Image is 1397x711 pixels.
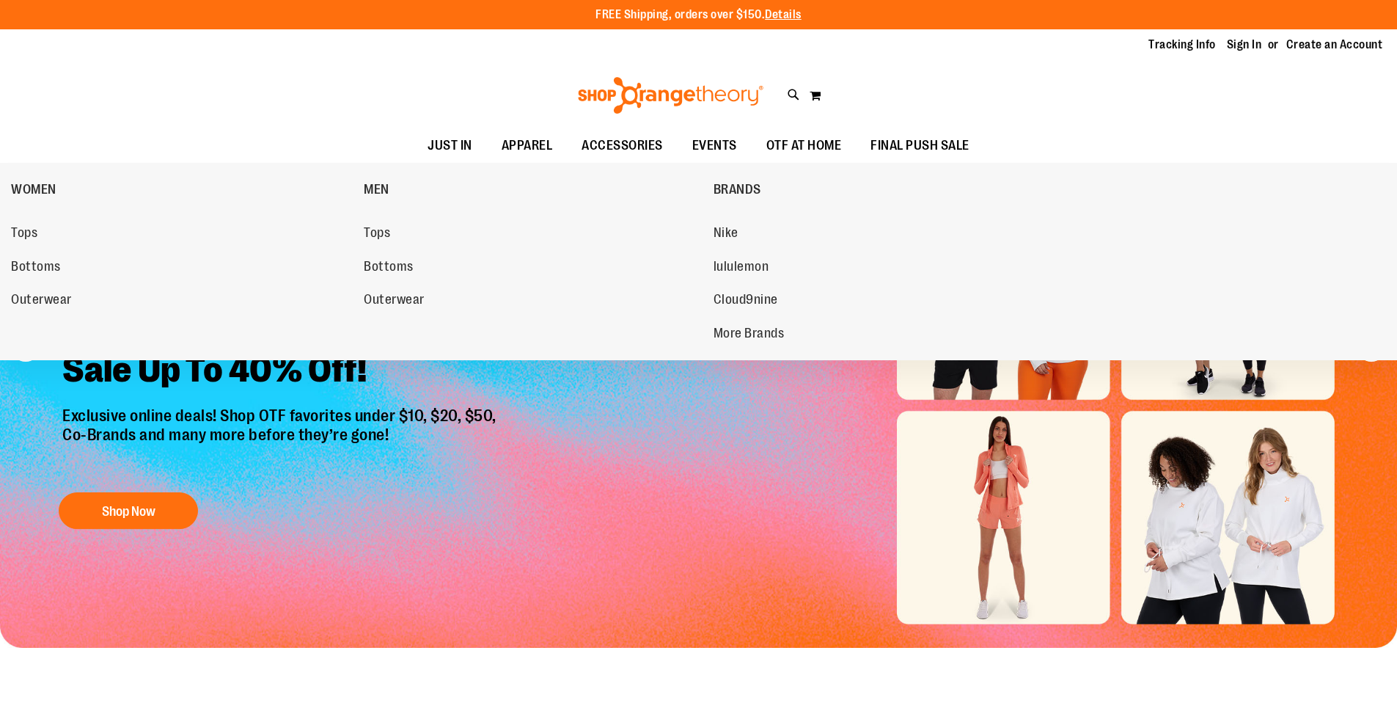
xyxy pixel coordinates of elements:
a: APPAREL [487,129,568,163]
a: MEN [364,170,705,208]
button: Shop Now [59,492,198,529]
span: FINAL PUSH SALE [870,129,969,162]
p: FREE Shipping, orders over $150. [595,7,802,23]
a: FINAL PUSH SALE [856,129,984,163]
span: Cloud9nine [714,292,778,310]
span: MEN [364,182,389,200]
span: JUST IN [428,129,472,162]
span: ACCESSORIES [582,129,663,162]
a: Create an Account [1286,37,1383,53]
a: Details [765,8,802,21]
span: WOMEN [11,182,56,200]
span: lululemon [714,259,769,277]
span: EVENTS [692,129,737,162]
a: BRANDS [714,170,1059,208]
span: BRANDS [714,182,761,200]
span: APPAREL [502,129,553,162]
a: WOMEN [11,170,356,208]
span: OTF AT HOME [766,129,842,162]
span: Tops [364,225,390,244]
span: Outerwear [364,292,425,310]
a: Sign In [1227,37,1262,53]
span: Bottoms [364,259,414,277]
span: More Brands [714,326,785,344]
span: Bottoms [11,259,61,277]
img: Shop Orangetheory [576,77,766,114]
a: OTF AT HOME [752,129,857,163]
a: ACCESSORIES [567,129,678,163]
a: Tracking Info [1148,37,1216,53]
span: Outerwear [11,292,72,310]
a: Final Chance To Save -Sale Up To 40% Off! Exclusive online deals! Shop OTF favorites under $10, $... [51,293,511,537]
a: JUST IN [413,129,487,163]
span: Nike [714,225,738,244]
p: Exclusive online deals! Shop OTF favorites under $10, $20, $50, Co-Brands and many more before th... [51,406,511,478]
a: EVENTS [678,129,752,163]
span: Tops [11,225,37,244]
